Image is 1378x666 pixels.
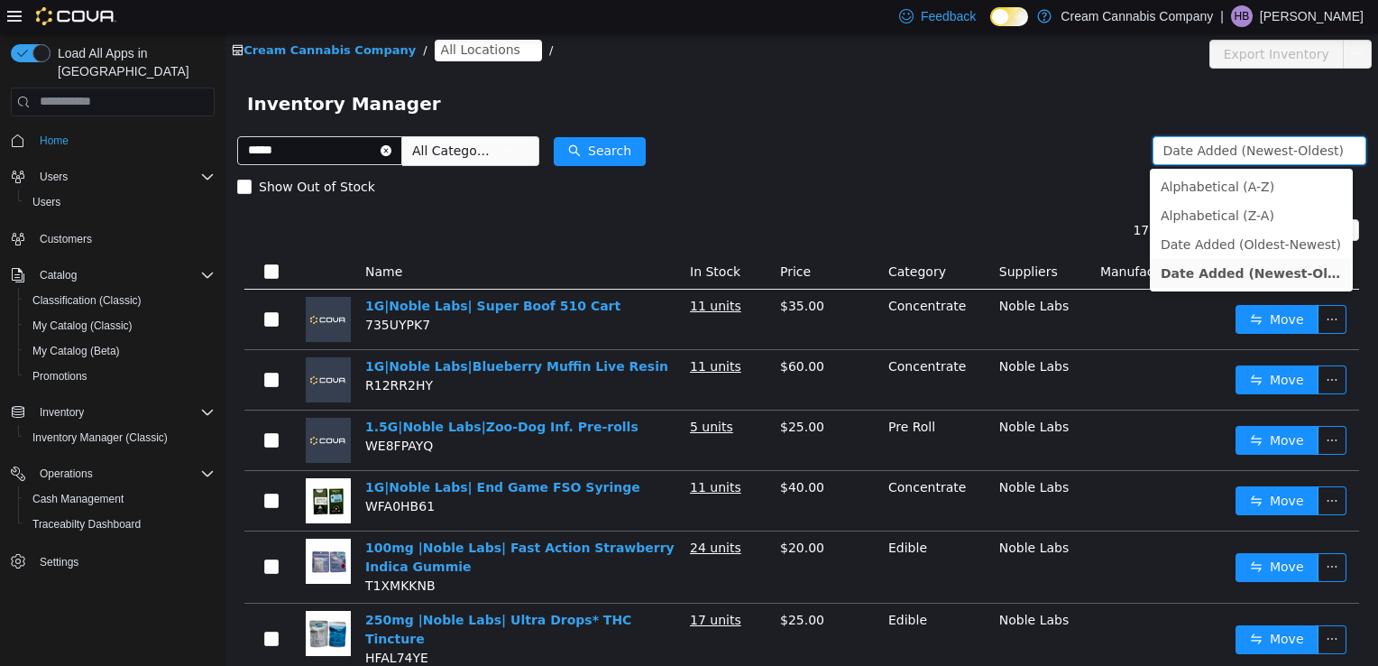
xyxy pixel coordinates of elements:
[875,231,960,245] span: Manufacturer
[18,425,222,450] button: Inventory Manager (Classic)
[1092,272,1121,301] button: icon: ellipsis
[80,384,125,430] img: 1.5G|Noble Labs|Zoo-Dog Inf. Pre-rolls placeholder
[774,507,843,522] span: Noble Labs
[1260,5,1364,27] p: [PERSON_NAME]
[1092,453,1121,482] button: icon: ellipsis
[32,463,215,485] span: Operations
[774,231,832,245] span: Suppliers
[140,345,207,359] span: R12RR2HY
[80,264,125,309] img: 1G|Noble Labs| Super Boof 510 Cart placeholder
[32,293,142,308] span: Classification (Classic)
[6,11,18,23] i: icon: shop
[4,548,222,574] button: Settings
[140,466,209,480] span: WFA0HB61
[555,231,585,245] span: Price
[4,461,222,486] button: Operations
[1220,5,1224,27] p: |
[1010,453,1093,482] button: icon: swapMove
[1010,393,1093,421] button: icon: swapMove
[18,364,222,389] button: Promotions
[40,268,77,282] span: Catalog
[663,231,721,245] span: Category
[4,127,222,153] button: Home
[25,427,175,449] a: Inventory Manager (Classic)
[80,505,125,550] img: 100mg |Noble Labs| Fast Action Strawberry Indica Gummie hero shot
[924,168,1127,197] li: Alphabetical (Z-A)
[25,365,95,387] a: Promotions
[938,104,1118,131] div: Date Added (Newest-Oldest)
[18,338,222,364] button: My Catalog (Beta)
[1010,520,1093,549] button: icon: swapMove
[32,166,75,188] button: Users
[1117,6,1146,35] button: icon: ellipsis
[328,104,420,133] button: icon: searchSearch
[924,197,1127,226] li: Date Added (Oldest-Newest)
[25,315,215,337] span: My Catalog (Classic)
[984,6,1118,35] button: Export Inventory
[155,112,166,123] i: icon: close-circle
[25,513,215,535] span: Traceabilty Dashboard
[36,7,116,25] img: Cova
[32,344,120,358] span: My Catalog (Beta)
[32,430,168,445] span: Inventory Manager (Classic)
[40,555,78,569] span: Settings
[1092,393,1121,421] button: icon: ellipsis
[464,579,516,594] u: 17 units
[22,56,226,85] span: Inventory Manager
[907,186,969,208] li: 17 results
[4,400,222,425] button: Inventory
[32,228,99,250] a: Customers
[140,405,207,420] span: WE8FPAYQ
[32,319,133,333] span: My Catalog (Classic)
[555,447,599,461] span: $40.00
[555,579,599,594] span: $25.00
[32,550,215,572] span: Settings
[278,112,289,125] i: icon: down
[1010,592,1093,621] button: icon: swapMove
[464,231,515,245] span: In Stock
[140,545,210,560] span: T1XMKKNB
[140,265,395,280] a: 1G|Noble Labs| Super Boof 510 Cart
[32,402,215,423] span: Inventory
[140,447,415,461] a: 1G|Noble Labs| End Game FSO Syringe
[924,139,1127,168] li: Alphabetical (A-Z)
[656,317,767,377] td: Concentrate
[32,517,141,532] span: Traceabilty Dashboard
[1119,112,1130,125] i: icon: down
[1010,272,1093,301] button: icon: swapMove
[32,227,215,250] span: Customers
[25,513,148,535] a: Traceabilty Dashboard
[18,486,222,512] button: Cash Management
[18,190,222,215] button: Users
[216,6,295,26] span: All Locations
[40,232,92,246] span: Customers
[18,313,222,338] button: My Catalog (Classic)
[464,386,508,401] u: 5 units
[555,386,599,401] span: $25.00
[464,326,516,340] u: 11 units
[80,445,125,490] img: 1G|Noble Labs| End Game FSO Syringe hero shot
[32,130,76,152] a: Home
[464,265,516,280] u: 11 units
[1010,332,1093,361] button: icon: swapMove
[40,170,68,184] span: Users
[555,507,599,522] span: $20.00
[140,579,406,613] a: 250mg |Noble Labs| Ultra Drops* THC Tincture
[18,288,222,313] button: Classification (Classic)
[555,326,599,340] span: $60.00
[25,427,215,449] span: Inventory Manager (Classic)
[40,467,93,481] span: Operations
[656,377,767,438] td: Pre Roll
[32,264,84,286] button: Catalog
[40,134,69,148] span: Home
[921,7,976,25] span: Feedback
[990,7,1028,26] input: Dark Mode
[1092,520,1121,549] button: icon: ellipsis
[656,498,767,570] td: Edible
[4,226,222,252] button: Customers
[140,326,443,340] a: 1G|Noble Labs|Blueberry Muffin Live Resin
[1231,5,1253,27] div: Hunter Bailey
[51,44,215,80] span: Load All Apps in [GEOGRAPHIC_DATA]
[25,340,127,362] a: My Catalog (Beta)
[32,369,87,384] span: Promotions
